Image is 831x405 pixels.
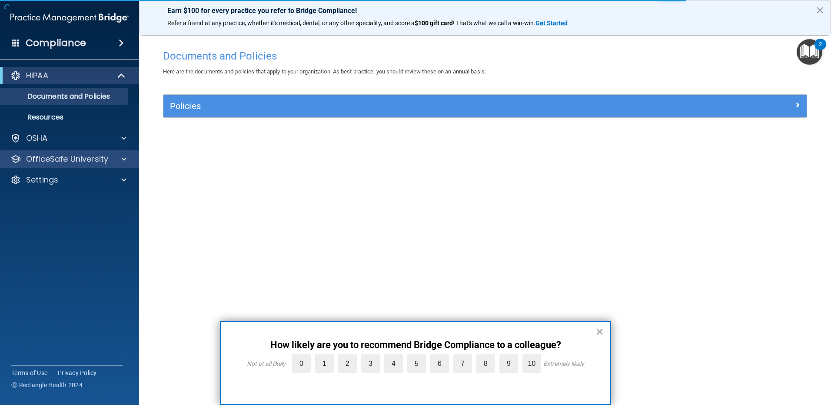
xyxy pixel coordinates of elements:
div: Not at all likely [247,360,286,367]
a: Privacy Policy [58,368,97,377]
p: Documents and Policies [6,92,124,101]
label: 7 [453,354,472,373]
h5: Policies [170,101,639,111]
p: Earn $100 for every practice you refer to Bridge Compliance! [167,7,803,15]
strong: $100 gift card [415,20,453,27]
p: HIPAA [26,70,48,81]
div: Extremely likely [543,360,584,367]
label: 8 [476,354,495,373]
p: OSHA [26,133,48,143]
label: 10 [522,354,541,373]
span: Refer a friend at any practice, whether it's medical, dental, or any other speciality, and score a [167,20,415,27]
label: 6 [430,354,449,373]
h4: Documents and Policies [163,50,807,62]
button: Close [816,3,824,17]
label: 2 [338,354,357,373]
label: 3 [361,354,380,373]
p: How likely are you to recommend Bridge Compliance to a colleague? [238,339,593,351]
label: 5 [407,354,426,373]
span: ! That's what we call a win-win. [453,20,535,27]
p: Settings [26,175,58,185]
p: OfficeSafe University [26,154,108,164]
span: Ⓒ Rectangle Health 2024 [11,381,83,389]
label: 9 [499,354,518,373]
img: PMB logo [10,9,129,27]
strong: Get Started [535,20,568,27]
a: Terms of Use [11,368,47,377]
label: 1 [315,354,334,373]
h4: Compliance [26,37,86,49]
label: 4 [384,354,403,373]
button: Close [595,325,604,339]
div: 2 [819,44,822,56]
p: Resources [6,113,124,122]
button: Open Resource Center, 2 new notifications [797,39,822,65]
label: 0 [292,354,311,373]
span: Here are the documents and policies that apply to your organization. As best practice, you should... [163,68,486,75]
